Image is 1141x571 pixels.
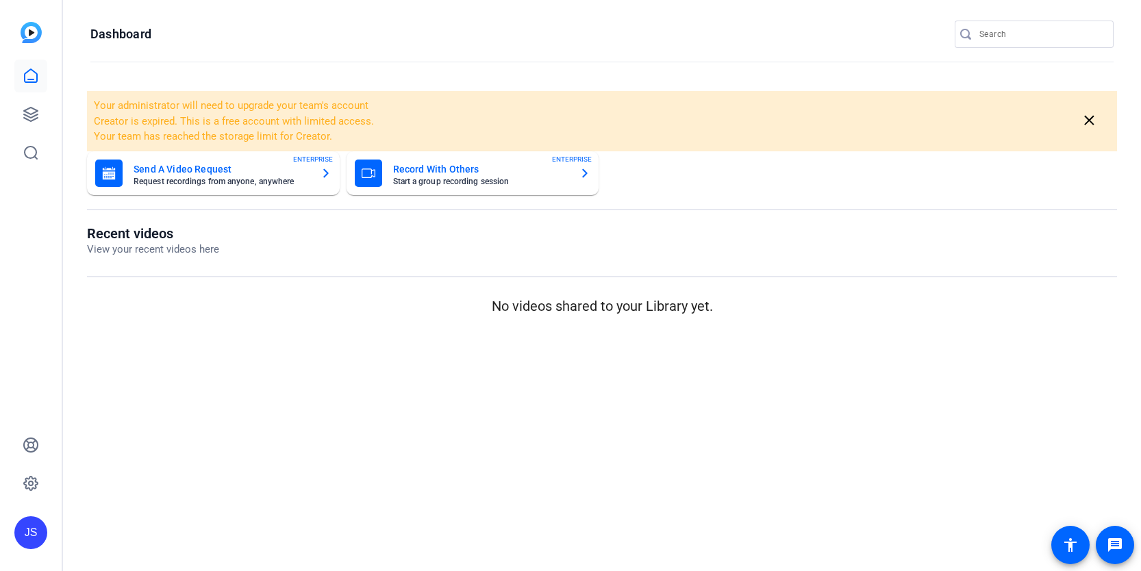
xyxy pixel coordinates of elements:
[1081,112,1098,129] mat-icon: close
[87,296,1117,316] p: No videos shared to your Library yet.
[134,177,310,186] mat-card-subtitle: Request recordings from anyone, anywhere
[87,151,340,195] button: Send A Video RequestRequest recordings from anyone, anywhereENTERPRISE
[979,26,1103,42] input: Search
[1062,537,1079,553] mat-icon: accessibility
[347,151,599,195] button: Record With OthersStart a group recording sessionENTERPRISE
[94,99,368,112] span: Your administrator will need to upgrade your team's account
[90,26,151,42] h1: Dashboard
[21,22,42,43] img: blue-gradient.svg
[87,242,219,257] p: View your recent videos here
[293,154,333,164] span: ENTERPRISE
[393,161,569,177] mat-card-title: Record With Others
[393,177,569,186] mat-card-subtitle: Start a group recording session
[94,129,918,144] li: Your team has reached the storage limit for Creator.
[87,225,219,242] h1: Recent videos
[134,161,310,177] mat-card-title: Send A Video Request
[14,516,47,549] div: JS
[1107,537,1123,553] mat-icon: message
[552,154,592,164] span: ENTERPRISE
[94,114,918,129] li: Creator is expired. This is a free account with limited access.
